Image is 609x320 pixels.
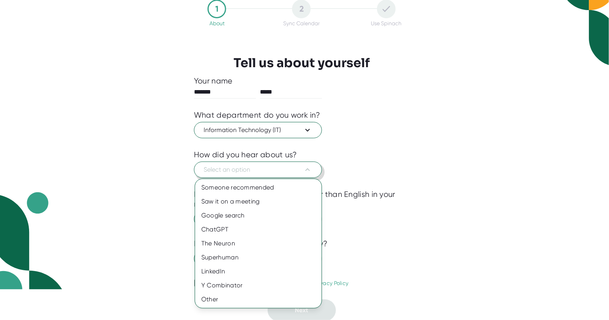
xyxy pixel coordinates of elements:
[195,292,322,306] div: Other
[195,264,322,278] div: LinkedIn
[195,237,322,250] div: The Neuron
[195,209,322,223] div: Google search
[195,278,322,292] div: Y Combinator
[195,223,322,237] div: ChatGPT
[195,181,322,195] div: Someone recommended
[195,195,322,209] div: Saw it on a meeting
[195,250,322,264] div: Superhuman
